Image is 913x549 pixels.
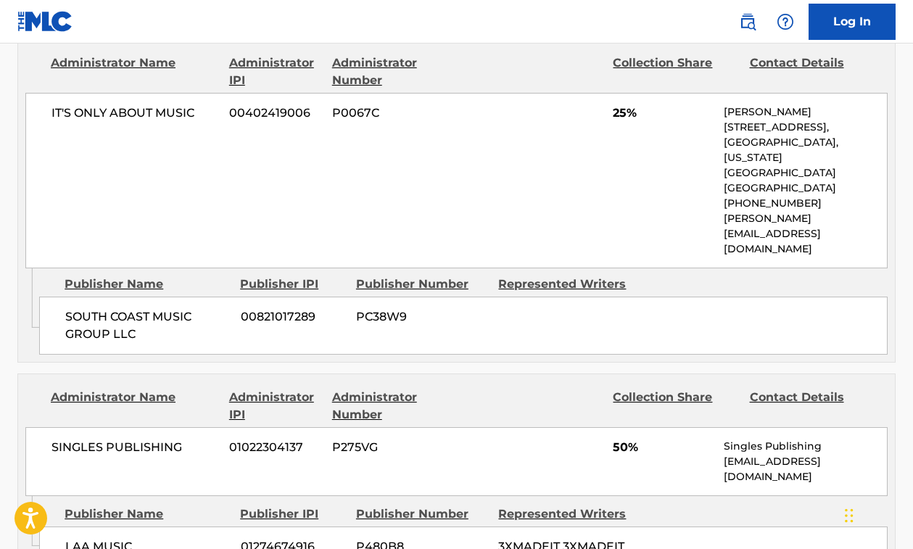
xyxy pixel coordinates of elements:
div: Publisher IPI [240,276,345,293]
div: Collection Share [613,389,738,424]
div: Administrator Name [51,389,218,424]
div: Publisher Number [356,505,488,523]
img: search [739,13,756,30]
div: Publisher Name [65,505,229,523]
div: Administrator Number [332,54,458,89]
span: PC38W9 [356,308,487,326]
p: [STREET_ADDRESS], [724,120,887,135]
span: 00402419006 [229,104,321,122]
div: Administrator Name [51,54,218,89]
span: IT'S ONLY ABOUT MUSIC [51,104,218,122]
img: MLC Logo [17,11,73,32]
p: [PERSON_NAME][EMAIL_ADDRESS][DOMAIN_NAME] [724,211,887,257]
div: Drag [845,494,854,537]
div: Represented Writers [498,505,630,523]
div: Contact Details [750,389,875,424]
a: Public Search [733,7,762,36]
img: help [777,13,794,30]
div: Administrator Number [332,389,458,424]
span: SOUTH COAST MUSIC GROUP LLC [65,308,230,343]
span: 25% [613,104,713,122]
div: Contact Details [750,54,875,89]
span: P0067C [332,104,458,122]
div: Administrator IPI [229,389,321,424]
p: [GEOGRAPHIC_DATA], [US_STATE][GEOGRAPHIC_DATA] [724,135,887,181]
div: Publisher Name [65,276,229,293]
p: [GEOGRAPHIC_DATA] [724,181,887,196]
iframe: Chat Widget [840,479,913,549]
div: Publisher Number [356,276,488,293]
a: Log In [809,4,896,40]
span: 00821017289 [241,308,345,326]
p: Singles Publishing [724,439,887,454]
span: 50% [613,439,713,456]
div: Represented Writers [498,276,630,293]
p: [EMAIL_ADDRESS][DOMAIN_NAME] [724,454,887,484]
span: SINGLES PUBLISHING [51,439,218,456]
div: Publisher IPI [240,505,345,523]
span: P275VG [332,439,458,456]
span: 01022304137 [229,439,321,456]
div: Help [771,7,800,36]
p: [PHONE_NUMBER] [724,196,887,211]
div: Administrator IPI [229,54,321,89]
div: Collection Share [613,54,738,89]
p: [PERSON_NAME] [724,104,887,120]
